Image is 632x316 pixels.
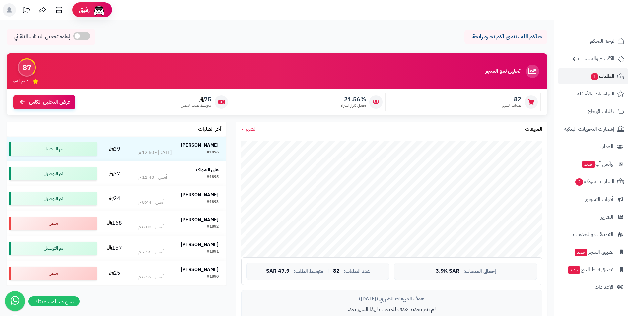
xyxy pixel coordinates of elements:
a: تطبيق نقاط البيعجديد [558,262,628,278]
a: التقارير [558,209,628,225]
td: 168 [99,211,131,236]
a: المراجعات والأسئلة [558,86,628,102]
p: لم يتم تحديد هدف للمبيعات لهذا الشهر بعد. [246,306,537,313]
span: التطبيقات والخدمات [573,230,613,239]
a: التطبيقات والخدمات [558,226,628,242]
span: جديد [575,249,587,256]
span: أدوات التسويق [585,195,613,204]
span: طلبات الشهر [502,103,521,108]
div: أمس - 8:02 م [138,224,164,230]
span: متوسط الطلب: [294,269,323,274]
a: الإعدادات [558,279,628,295]
span: وآتس آب [582,159,613,169]
span: الطلبات [590,72,614,81]
td: 157 [99,236,131,261]
div: تم التوصيل [9,167,97,180]
span: الشهر [246,125,257,133]
a: وآتس آبجديد [558,156,628,172]
strong: [PERSON_NAME] [181,142,219,149]
span: 82 [502,96,521,103]
a: العملاء [558,139,628,155]
span: 2 [575,178,583,186]
strong: علي الشواف [196,166,219,173]
div: أمس - 6:59 م [138,274,164,280]
a: تطبيق المتجرجديد [558,244,628,260]
span: عدد الطلبات: [344,269,370,274]
span: تقييم النمو [13,78,29,84]
span: التقارير [601,212,613,221]
div: أمس - 11:40 م [138,174,167,181]
a: تحديثات المنصة [18,3,34,18]
div: [DATE] - 12:50 م [138,149,172,156]
div: تم التوصيل [9,192,97,205]
div: #1891 [207,249,219,255]
strong: [PERSON_NAME] [181,241,219,248]
span: السلات المتروكة [575,177,614,186]
h3: تحليل نمو المتجر [485,68,520,74]
a: أدوات التسويق [558,191,628,207]
span: إجمالي المبيعات: [463,269,496,274]
a: عرض التحليل الكامل [13,95,75,109]
span: المراجعات والأسئلة [577,89,614,98]
td: 37 [99,161,131,186]
div: ملغي [9,217,97,230]
span: معدل تكرار الشراء [341,103,366,108]
img: ai-face.png [92,3,105,17]
p: حياكم الله ، نتمنى لكم تجارة رابحة [469,33,542,41]
div: #1892 [207,224,219,230]
div: تم التوصيل [9,242,97,255]
span: متوسط طلب العميل [181,103,211,108]
h3: آخر الطلبات [198,126,221,132]
td: 25 [99,261,131,285]
span: 47.9 SAR [266,268,290,274]
span: | [327,269,329,274]
span: 82 [333,268,340,274]
h3: المبيعات [525,126,542,132]
span: عرض التحليل الكامل [29,98,70,106]
a: طلبات الإرجاع [558,103,628,119]
td: 24 [99,186,131,211]
div: أمس - 7:56 م [138,249,164,255]
div: #1896 [207,149,219,156]
span: تطبيق المتجر [574,247,613,257]
td: 39 [99,137,131,161]
span: رفيق [79,6,90,14]
div: هدف المبيعات الشهري ([DATE]) [246,295,537,302]
a: إشعارات التحويلات البنكية [558,121,628,137]
div: #1890 [207,274,219,280]
span: لوحة التحكم [590,36,614,46]
span: جديد [568,266,580,274]
strong: [PERSON_NAME] [181,191,219,198]
span: تطبيق نقاط البيع [567,265,613,274]
span: العملاء [600,142,613,151]
span: الأقسام والمنتجات [578,54,614,63]
span: 75 [181,96,211,103]
span: 21.56% [341,96,366,103]
span: طلبات الإرجاع [588,107,614,116]
span: 3.9K SAR [436,268,459,274]
div: أمس - 8:44 م [138,199,164,206]
div: تم التوصيل [9,142,97,156]
a: لوحة التحكم [558,33,628,49]
div: #1895 [207,174,219,181]
strong: [PERSON_NAME] [181,266,219,273]
span: الإعدادات [595,283,613,292]
span: جديد [582,161,595,168]
div: ملغي [9,267,97,280]
span: 1 [591,73,598,80]
a: الشهر [241,125,257,133]
a: السلات المتروكة2 [558,174,628,190]
span: إعادة تحميل البيانات التلقائي [14,33,70,41]
span: إشعارات التحويلات البنكية [564,124,614,134]
div: #1893 [207,199,219,206]
strong: [PERSON_NAME] [181,216,219,223]
img: logo-2.png [587,19,626,32]
a: الطلبات1 [558,68,628,84]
